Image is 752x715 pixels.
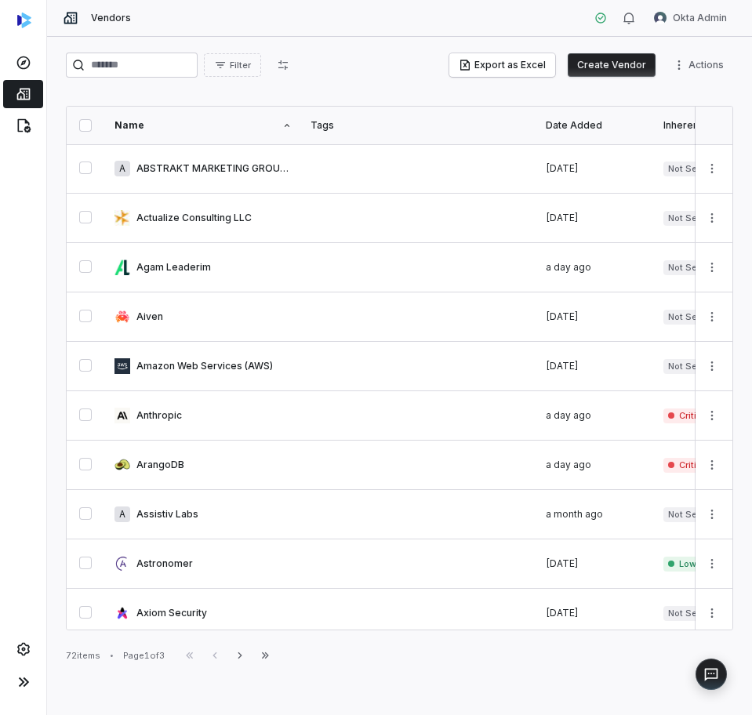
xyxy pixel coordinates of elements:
button: Filter [204,53,261,77]
button: More actions [699,552,725,575]
div: • [110,650,114,661]
span: Not Set [663,211,705,226]
span: a day ago [546,261,591,273]
button: More actions [699,206,725,230]
button: Create Vendor [568,53,656,77]
span: Critical [663,458,714,473]
span: [DATE] [546,360,579,372]
span: [DATE] [546,557,579,569]
span: Not Set [663,606,705,621]
span: Not Set [663,359,705,374]
span: Not Set [663,310,705,325]
span: Critical [663,408,714,423]
span: a month ago [546,508,603,520]
span: Filter [230,60,251,71]
button: More actions [668,53,733,77]
button: More actions [699,305,725,328]
span: Not Set [663,260,705,275]
span: [DATE] [546,607,579,619]
button: Export as Excel [449,53,555,77]
button: More actions [699,503,725,526]
button: More actions [699,354,725,378]
img: svg%3e [17,13,31,28]
span: Not Set [663,507,705,522]
img: Okta Admin avatar [654,12,667,24]
span: Low [663,557,701,572]
button: More actions [699,453,725,477]
div: 72 items [66,650,100,662]
div: Name [114,119,292,132]
button: More actions [699,404,725,427]
button: More actions [699,601,725,625]
div: Page 1 of 3 [123,650,165,662]
span: a day ago [546,459,591,470]
button: More actions [699,256,725,279]
button: Okta Admin avatarOkta Admin [645,6,736,30]
span: [DATE] [546,162,579,174]
span: [DATE] [546,212,579,223]
span: [DATE] [546,310,579,322]
span: a day ago [546,409,591,421]
button: More actions [699,157,725,180]
div: Tags [311,119,527,132]
div: Date Added [546,119,645,132]
span: Okta Admin [673,12,727,24]
span: Not Set [663,162,705,176]
span: Vendors [91,12,131,24]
